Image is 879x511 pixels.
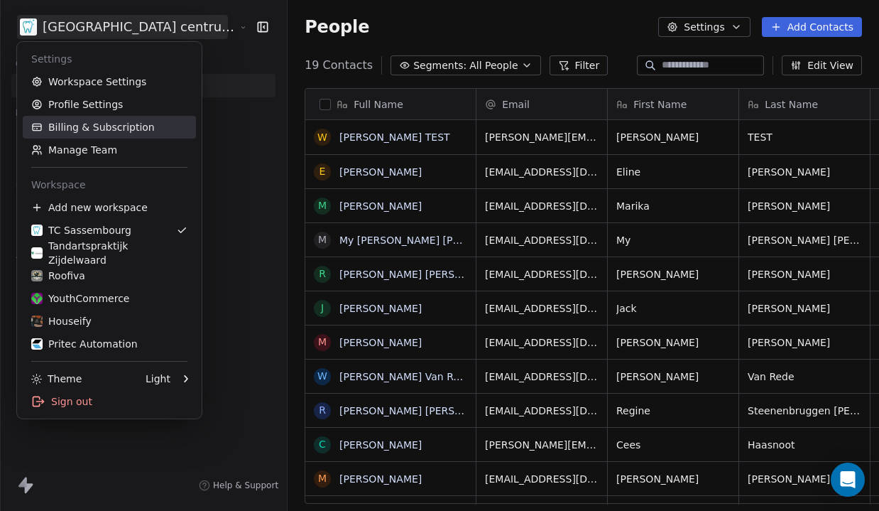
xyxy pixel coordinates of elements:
a: Profile Settings [23,93,196,116]
img: Afbeelding1.png [31,316,43,327]
img: cropped-Favicon-Zijdelwaard.webp [31,247,43,259]
a: Workspace Settings [23,70,196,93]
div: Sign out [23,390,196,413]
img: YC%20tumbnail%20flavicon.png [31,293,43,304]
div: TC Sassembourg [31,223,131,237]
div: Settings [23,48,196,70]
div: Pritec Automation [31,337,138,351]
a: Billing & Subscription [23,116,196,139]
img: cropped-favo.png [31,225,43,236]
div: Roofiva [31,269,85,283]
div: Add new workspace [23,196,196,219]
a: Manage Team [23,139,196,161]
div: Tandartspraktijk Zijdelwaard [31,239,187,267]
img: Roofiva%20logo%20flavicon.png [31,270,43,281]
img: b646f82e.png [31,338,43,350]
div: Workspace [23,173,196,196]
div: Theme [31,372,82,386]
div: Houseify [31,314,92,328]
div: Light [146,372,170,386]
div: YouthCommerce [31,291,129,306]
